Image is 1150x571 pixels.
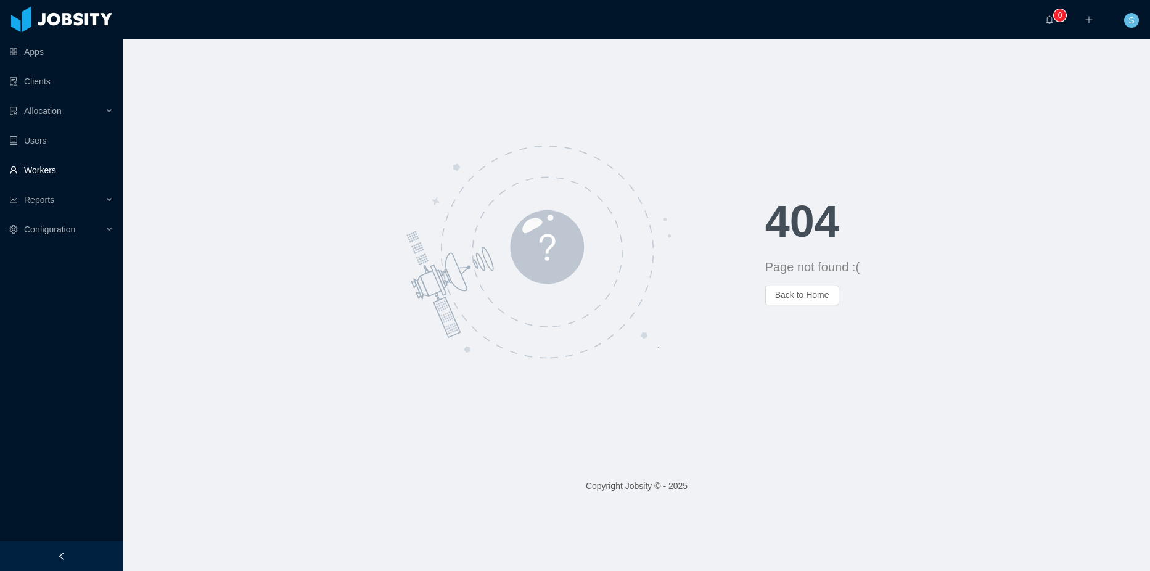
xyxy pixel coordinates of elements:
a: icon: robotUsers [9,128,113,153]
h1: 404 [765,199,1150,244]
a: icon: appstoreApps [9,39,113,64]
div: Page not found :( [765,258,1150,276]
button: Back to Home [765,285,839,305]
span: Configuration [24,224,75,234]
span: Allocation [24,106,62,116]
a: icon: auditClients [9,69,113,94]
span: S [1128,13,1134,28]
sup: 0 [1054,9,1066,22]
span: Reports [24,195,54,205]
i: icon: plus [1085,15,1093,24]
i: icon: line-chart [9,195,18,204]
i: icon: setting [9,225,18,234]
a: Back to Home [765,290,839,300]
i: icon: solution [9,107,18,115]
footer: Copyright Jobsity © - 2025 [123,465,1150,507]
i: icon: bell [1045,15,1054,24]
a: icon: userWorkers [9,158,113,183]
